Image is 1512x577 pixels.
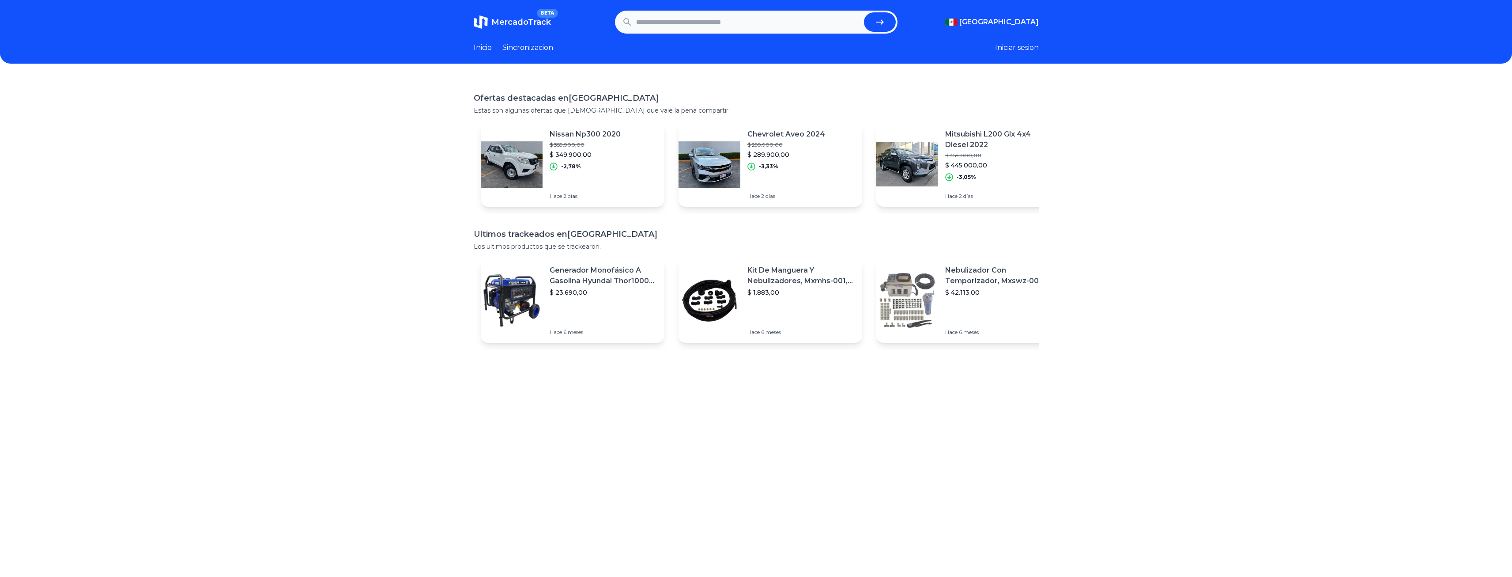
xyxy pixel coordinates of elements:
[679,133,740,195] img: Featured image
[957,174,976,181] p: -3,05%
[945,129,1053,150] p: Mitsubishi L200 Glx 4x4 Diesel 2022
[481,270,543,331] img: Featured image
[747,129,825,140] p: Chevrolet Aveo 2024
[945,19,958,26] img: Mexico
[747,141,825,148] p: $ 299.900,00
[945,161,1053,170] p: $ 445.000,00
[959,17,1039,27] span: [GEOGRAPHIC_DATA]
[995,42,1039,53] button: Iniciar sesion
[945,193,1053,200] p: Hace 2 días
[876,270,938,331] img: Featured image
[502,42,553,53] a: Sincronizacion
[481,122,664,207] a: Featured imageNissan Np300 2020$ 359.900,00$ 349.900,00-2,78%Hace 2 días
[945,329,1053,336] p: Hace 6 meses
[945,265,1053,286] p: Nebulizador Con Temporizador, Mxswz-009, 50m, 40 Boquillas
[759,163,778,170] p: -3,33%
[550,141,621,148] p: $ 359.900,00
[474,228,1039,240] h1: Ultimos trackeados en [GEOGRAPHIC_DATA]
[550,129,621,140] p: Nissan Np300 2020
[747,288,855,297] p: $ 1.883,00
[747,150,825,159] p: $ 289.900,00
[876,122,1060,207] a: Featured imageMitsubishi L200 Glx 4x4 Diesel 2022$ 459.000,00$ 445.000,00-3,05%Hace 2 días
[561,163,581,170] p: -2,78%
[474,15,488,29] img: MercadoTrack
[481,133,543,195] img: Featured image
[537,9,558,18] span: BETA
[550,265,657,286] p: Generador Monofásico A Gasolina Hyundai Thor10000 P 11.5 Kw
[481,258,664,343] a: Featured imageGenerador Monofásico A Gasolina Hyundai Thor10000 P 11.5 Kw$ 23.690,00Hace 6 meses
[474,15,551,29] a: MercadoTrackBETA
[945,152,1053,159] p: $ 459.000,00
[876,133,938,195] img: Featured image
[550,193,621,200] p: Hace 2 días
[679,270,740,331] img: Featured image
[550,288,657,297] p: $ 23.690,00
[679,122,862,207] a: Featured imageChevrolet Aveo 2024$ 299.900,00$ 289.900,00-3,33%Hace 2 días
[491,17,551,27] span: MercadoTrack
[747,265,855,286] p: Kit De Manguera Y Nebulizadores, Mxmhs-001, 6m, 6 Tees, 8 Bo
[679,258,862,343] a: Featured imageKit De Manguera Y Nebulizadores, Mxmhs-001, 6m, 6 Tees, 8 Bo$ 1.883,00Hace 6 meses
[747,193,825,200] p: Hace 2 días
[474,42,492,53] a: Inicio
[474,106,1039,115] p: Estas son algunas ofertas que [DEMOGRAPHIC_DATA] que vale la pena compartir.
[474,242,1039,251] p: Los ultimos productos que se trackearon.
[945,17,1039,27] button: [GEOGRAPHIC_DATA]
[876,258,1060,343] a: Featured imageNebulizador Con Temporizador, Mxswz-009, 50m, 40 Boquillas$ 42.113,00Hace 6 meses
[747,329,855,336] p: Hace 6 meses
[550,329,657,336] p: Hace 6 meses
[550,150,621,159] p: $ 349.900,00
[474,92,1039,104] h1: Ofertas destacadas en [GEOGRAPHIC_DATA]
[945,288,1053,297] p: $ 42.113,00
